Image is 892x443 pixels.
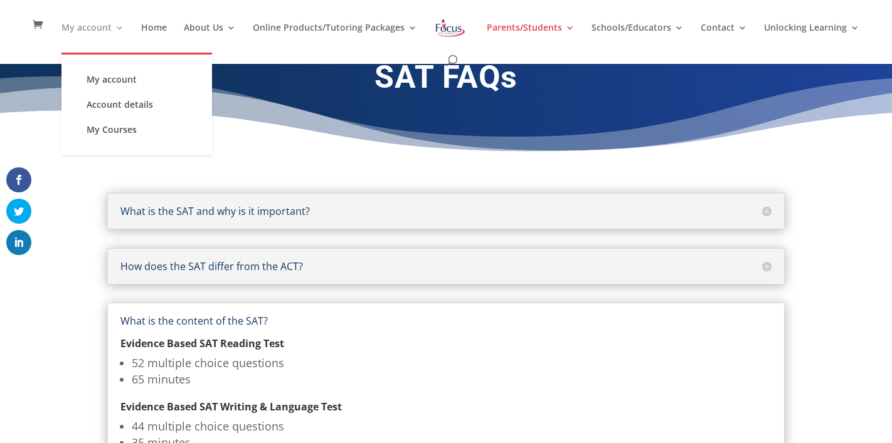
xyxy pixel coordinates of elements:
[74,92,199,117] a: Account details
[132,355,772,371] li: 52 multiple choice questions
[132,371,772,387] li: 65 minutes
[107,58,785,102] h1: SAT FAQs
[120,400,342,414] strong: Evidence Based SAT Writing & Language Test
[74,67,199,92] a: My account
[764,23,859,53] a: Unlocking Learning
[120,316,772,326] h5: What is the content of the SAT?
[434,17,467,39] img: Focus on Learning
[74,117,199,142] a: My Courses
[487,23,575,53] a: Parents/Students
[120,206,772,216] h5: What is the SAT and why is it important?
[120,336,284,350] strong: Evidence Based SAT Reading Test
[253,23,417,53] a: Online Products/Tutoring Packages
[132,418,772,434] li: 44 multiple choice questions
[120,261,772,271] h5: How does the SAT differ from the ACT?
[184,23,236,53] a: About Us
[61,23,124,53] a: My account
[592,23,684,53] a: Schools/Educators
[141,23,167,53] a: Home
[701,23,747,53] a: Contact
